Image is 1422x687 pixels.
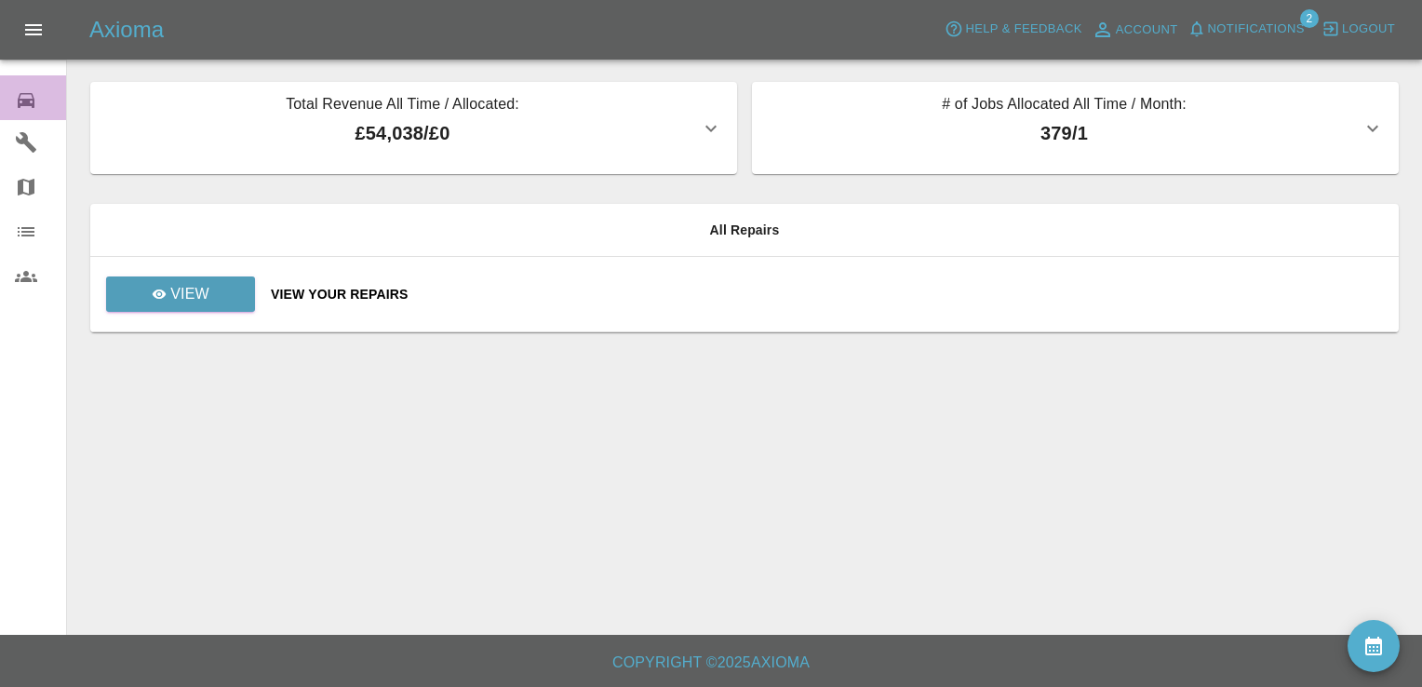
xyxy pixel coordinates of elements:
[15,650,1407,676] h6: Copyright © 2025 Axioma
[105,286,256,301] a: View
[752,82,1399,174] button: # of Jobs Allocated All Time / Month:379/1
[767,119,1362,147] p: 379 / 1
[1116,20,1178,41] span: Account
[1087,15,1183,45] a: Account
[1348,620,1400,672] button: availability
[767,93,1362,119] p: # of Jobs Allocated All Time / Month:
[11,7,56,52] button: Open drawer
[106,276,255,312] a: View
[1183,15,1309,44] button: Notifications
[965,19,1081,40] span: Help & Feedback
[105,119,700,147] p: £54,038 / £0
[940,15,1086,44] button: Help & Feedback
[89,15,164,45] h5: Axioma
[170,283,209,305] p: View
[1300,9,1319,28] span: 2
[90,82,737,174] button: Total Revenue All Time / Allocated:£54,038/£0
[90,204,1399,257] th: All Repairs
[1208,19,1305,40] span: Notifications
[271,285,1384,303] a: View Your Repairs
[105,93,700,119] p: Total Revenue All Time / Allocated:
[1342,19,1395,40] span: Logout
[1317,15,1400,44] button: Logout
